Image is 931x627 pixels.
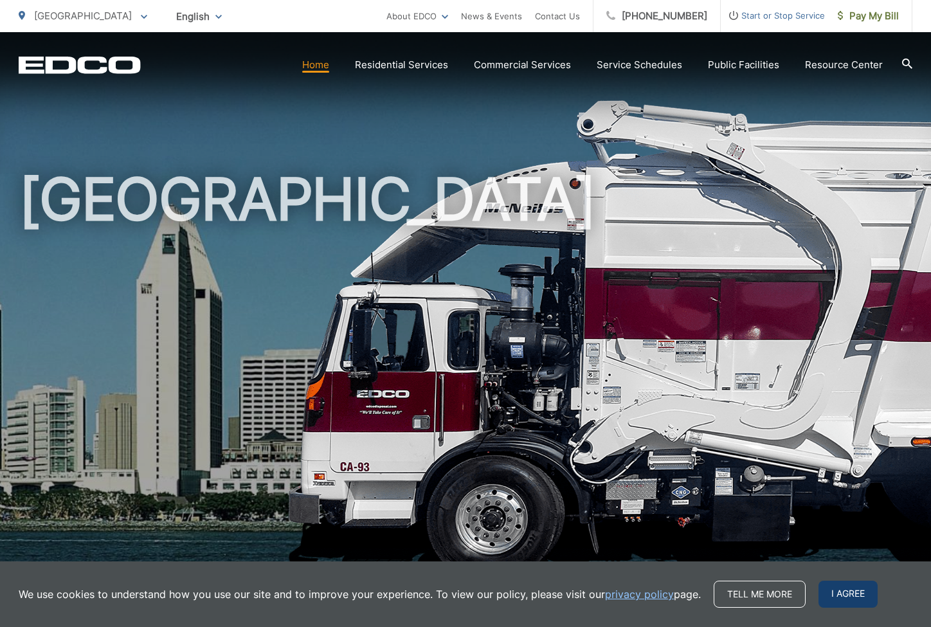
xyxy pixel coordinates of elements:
[386,8,448,24] a: About EDCO
[474,57,571,73] a: Commercial Services
[805,57,883,73] a: Resource Center
[838,8,899,24] span: Pay My Bill
[302,57,329,73] a: Home
[597,57,682,73] a: Service Schedules
[535,8,580,24] a: Contact Us
[19,56,141,74] a: EDCD logo. Return to the homepage.
[818,581,878,608] span: I agree
[34,10,132,22] span: [GEOGRAPHIC_DATA]
[461,8,522,24] a: News & Events
[167,5,231,28] span: English
[708,57,779,73] a: Public Facilities
[355,57,448,73] a: Residential Services
[19,167,912,574] h1: [GEOGRAPHIC_DATA]
[605,586,674,602] a: privacy policy
[714,581,806,608] a: Tell me more
[19,586,701,602] p: We use cookies to understand how you use our site and to improve your experience. To view our pol...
